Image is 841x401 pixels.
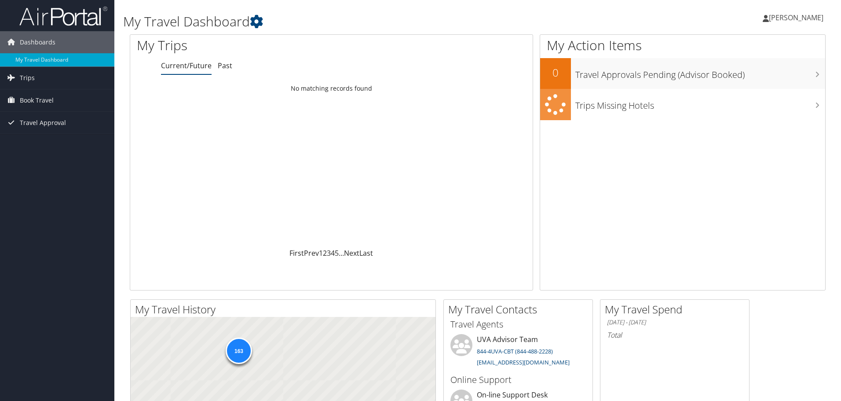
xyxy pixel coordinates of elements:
[161,61,212,70] a: Current/Future
[289,248,304,258] a: First
[323,248,327,258] a: 2
[450,374,586,386] h3: Online Support
[137,36,358,55] h1: My Trips
[575,64,825,81] h3: Travel Approvals Pending (Advisor Booked)
[304,248,319,258] a: Prev
[20,31,55,53] span: Dashboards
[540,58,825,89] a: 0Travel Approvals Pending (Advisor Booked)
[477,347,553,355] a: 844-4UVA-CBT (844-488-2228)
[327,248,331,258] a: 3
[607,318,742,327] h6: [DATE] - [DATE]
[130,81,533,96] td: No matching records found
[218,61,232,70] a: Past
[19,6,107,26] img: airportal-logo.png
[359,248,373,258] a: Last
[540,65,571,80] h2: 0
[540,89,825,120] a: Trips Missing Hotels
[123,12,596,31] h1: My Travel Dashboard
[20,67,35,89] span: Trips
[605,302,749,317] h2: My Travel Spend
[540,36,825,55] h1: My Action Items
[226,338,252,364] div: 163
[763,4,832,31] a: [PERSON_NAME]
[135,302,435,317] h2: My Travel History
[331,248,335,258] a: 4
[477,358,570,366] a: [EMAIL_ADDRESS][DOMAIN_NAME]
[769,13,823,22] span: [PERSON_NAME]
[20,112,66,134] span: Travel Approval
[607,330,742,340] h6: Total
[344,248,359,258] a: Next
[339,248,344,258] span: …
[575,95,825,112] h3: Trips Missing Hotels
[448,302,592,317] h2: My Travel Contacts
[20,89,54,111] span: Book Travel
[335,248,339,258] a: 5
[450,318,586,331] h3: Travel Agents
[446,334,590,370] li: UVA Advisor Team
[319,248,323,258] a: 1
